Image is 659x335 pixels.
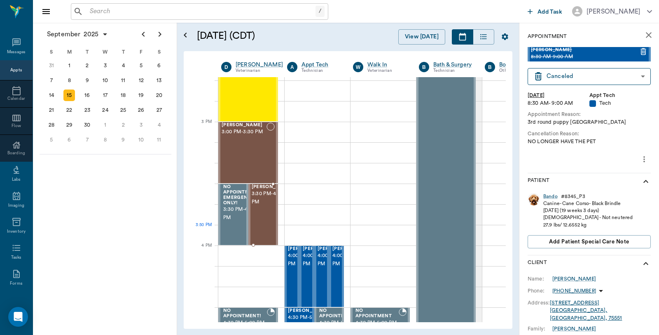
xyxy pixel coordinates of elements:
[287,62,297,72] div: A
[63,119,75,131] div: Monday, September 29, 2025
[82,104,93,116] div: Tuesday, September 23, 2025
[367,61,407,69] div: Walk In
[114,46,132,58] div: T
[117,90,129,101] div: Thursday, September 18, 2025
[566,4,659,19] button: [PERSON_NAME]
[528,92,589,99] div: [DATE]
[223,184,261,205] span: NO APPOINTMENT! EMERGENCY ONLY!
[100,75,111,86] div: Wednesday, September 10, 2025
[552,288,596,295] p: [PHONE_NUMBER]
[299,245,314,307] div: NOT_CONFIRMED, 4:00 PM - 4:30 PM
[63,60,75,71] div: Monday, September 1, 2025
[153,90,165,101] div: Saturday, September 20, 2025
[223,205,261,222] span: 3:30 PM - 4:00 PM
[288,252,329,268] span: 4:00 PM - 4:30 PM
[303,252,344,268] span: 4:00 PM - 4:30 PM
[221,62,231,72] div: D
[301,61,341,69] div: Appt Tech
[132,46,150,58] div: F
[223,308,267,319] span: NO APPOINTMENT!
[42,46,61,58] div: S
[8,307,28,327] div: Open Intercom Messenger
[528,111,651,118] div: Appointment Reason:
[7,49,26,55] div: Messages
[222,123,266,128] span: [PERSON_NAME]
[10,281,22,287] div: Forms
[301,67,341,74] div: Technician
[285,245,299,307] div: NOT_CONFIRMED, 4:00 PM - 4:30 PM
[82,75,93,86] div: Tuesday, September 9, 2025
[332,252,374,268] span: 4:00 PM - 4:30 PM
[153,60,165,71] div: Saturday, September 6, 2025
[419,62,429,72] div: B
[236,67,283,74] div: Veterinarian
[218,60,278,122] div: BOOKED, 2:30 PM - 3:00 PM
[528,287,552,295] div: Phone:
[552,275,596,283] a: [PERSON_NAME]
[528,299,550,307] div: Address:
[528,235,651,248] button: Add patient Special Care Note
[46,104,57,116] div: Sunday, September 21, 2025
[46,75,57,86] div: Sunday, September 7, 2025
[355,319,399,327] span: 4:30 PM - 5:00 PM
[485,62,495,72] div: B
[46,90,57,101] div: Sunday, September 14, 2025
[7,229,26,235] div: Inventory
[318,252,359,268] span: 4:00 PM - 4:30 PM
[318,246,359,252] span: [PERSON_NAME]
[153,75,165,86] div: Saturday, September 13, 2025
[589,92,651,99] div: Appt Tech
[549,237,629,246] span: Add patient Special Care Note
[153,119,165,131] div: Saturday, October 4, 2025
[222,128,266,136] span: 3:00 PM - 3:30 PM
[531,47,639,53] span: [PERSON_NAME]
[117,119,129,131] div: Thursday, October 2, 2025
[433,67,472,74] div: Technician
[63,90,75,101] div: Today, Monday, September 15, 2025
[543,193,558,200] a: Bando
[135,26,152,42] button: Previous page
[63,104,75,116] div: Monday, September 22, 2025
[117,75,129,86] div: Thursday, September 11, 2025
[45,28,82,40] span: September
[136,90,147,101] div: Friday, September 19, 2025
[248,184,278,245] div: NOT_CONFIRMED, 3:30 PM - 4:00 PM
[550,300,622,321] a: [STREET_ADDRESS][GEOGRAPHIC_DATA], [GEOGRAPHIC_DATA], 75551
[589,99,651,107] div: Tech
[561,193,585,200] div: # 8345_P3
[136,75,147,86] div: Friday, September 12, 2025
[82,28,100,40] span: 2025
[61,46,79,58] div: M
[136,134,147,146] div: Friday, October 10, 2025
[531,53,639,61] span: 8:30 AM - 9:00 AM
[96,46,115,58] div: W
[288,246,329,252] span: [PERSON_NAME]
[152,26,168,42] button: Next page
[528,259,547,269] p: Client
[303,246,344,252] span: [PERSON_NAME]
[136,119,147,131] div: Friday, October 3, 2025
[638,152,651,166] button: more
[236,61,283,69] a: [PERSON_NAME]
[153,104,165,116] div: Saturday, September 27, 2025
[38,3,54,20] button: Close drawer
[433,61,472,69] div: Bath & Surgery
[528,325,552,333] div: Family:
[10,67,22,73] div: Appts
[117,104,129,116] div: Thursday, September 25, 2025
[117,134,129,146] div: Thursday, October 9, 2025
[552,325,596,333] div: [PERSON_NAME]
[252,190,293,206] span: 3:30 PM - 4:00 PM
[288,314,329,330] span: 4:30 PM - 5:00 PM
[100,60,111,71] div: Wednesday, September 3, 2025
[43,26,112,42] button: September2025
[190,118,212,138] div: 3 PM
[641,177,651,186] svg: show more
[82,60,93,71] div: Tuesday, September 2, 2025
[117,60,129,71] div: Thursday, September 4, 2025
[180,19,190,51] button: Open calendar
[136,60,147,71] div: Friday, September 5, 2025
[100,104,111,116] div: Wednesday, September 24, 2025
